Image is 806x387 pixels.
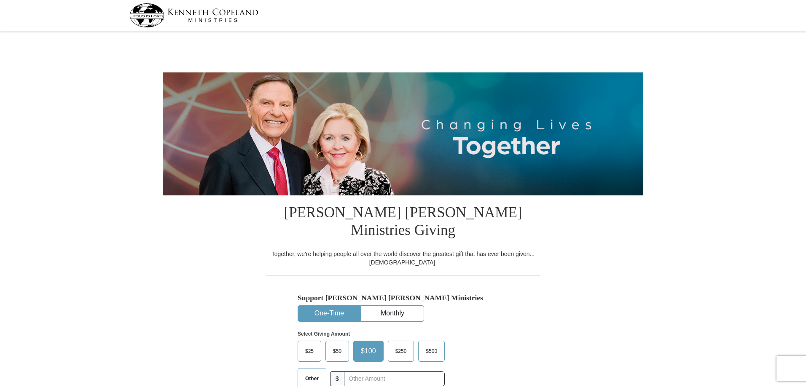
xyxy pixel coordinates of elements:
span: $100 [357,345,380,358]
img: kcm-header-logo.svg [129,3,258,27]
span: $25 [301,345,318,358]
h5: Support [PERSON_NAME] [PERSON_NAME] Ministries [298,294,508,302]
span: $250 [391,345,411,358]
div: Together, we're helping people all over the world discover the greatest gift that has ever been g... [266,250,540,267]
strong: Select Giving Amount [298,331,350,337]
button: Monthly [361,306,424,321]
span: $ [330,371,344,386]
button: One-Time [298,306,360,321]
span: $50 [329,345,346,358]
h1: [PERSON_NAME] [PERSON_NAME] Ministries Giving [266,195,540,250]
span: Other [301,372,323,385]
span: $500 [422,345,441,358]
input: Other Amount [344,371,445,386]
